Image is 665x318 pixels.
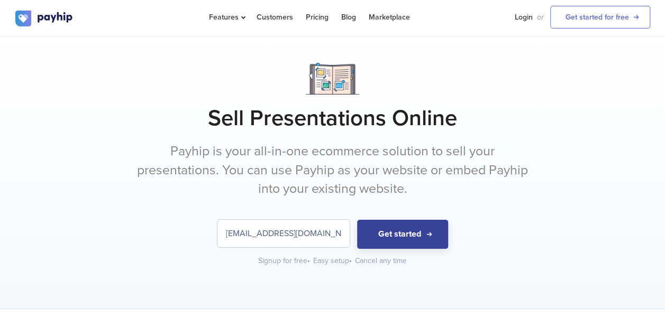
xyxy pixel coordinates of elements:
span: Features [209,13,244,22]
div: Signup for free [258,256,311,266]
span: • [349,256,352,265]
button: Get started [357,220,448,249]
p: Payhip is your all-in-one ecommerce solution to sell your presentations. You can use Payhip as yo... [134,142,531,199]
span: • [307,256,310,265]
input: Enter your email address [217,220,350,247]
h1: Sell Presentations Online [15,105,650,132]
div: Cancel any time [355,256,407,266]
div: Easy setup [313,256,353,266]
img: logo.svg [15,11,74,26]
a: Get started for free [550,6,650,29]
img: Notebook.png [306,63,359,95]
